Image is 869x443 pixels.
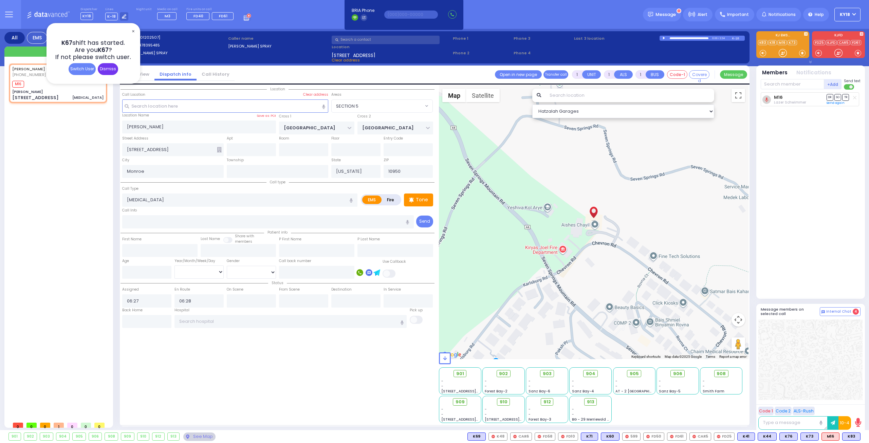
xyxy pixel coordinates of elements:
[827,94,833,100] span: DR
[543,399,551,405] span: 912
[122,208,137,213] label: Call Info
[779,432,798,441] div: K76
[774,100,806,105] span: Lazer Schwimmer
[529,384,531,389] span: -
[814,40,825,45] a: FD25
[122,186,138,191] label: Call Type
[235,234,254,239] small: Share with
[758,432,777,441] div: K44
[174,258,224,264] div: Year/Month/Week/Day
[130,27,136,35] span: ✕
[381,196,400,204] label: Fire
[824,79,842,89] button: +Add
[13,423,23,428] span: 0
[630,370,639,377] span: 905
[572,412,574,417] span: -
[384,158,389,163] label: ZIP
[122,92,145,97] label: Call Location
[485,389,507,394] span: Forest Bay-2
[122,113,149,118] label: Location Name
[717,435,720,438] img: red-radio-icon.svg
[800,432,819,441] div: BLS
[513,435,517,438] img: red-radio-icon.svg
[467,432,486,441] div: BLS
[756,34,809,38] label: KJ EMS...
[121,433,134,440] div: 909
[667,432,687,441] div: FD61
[94,423,105,428] span: 0
[646,435,650,438] img: red-radio-icon.svg
[510,432,532,441] div: CAR6
[61,39,72,47] span: K67
[529,417,551,422] span: Forest Bay-3
[257,113,276,118] label: Save as POI
[137,433,149,440] div: 910
[615,379,617,384] span: -
[441,417,505,422] span: [STREET_ADDRESS][PERSON_NAME]
[227,287,243,292] label: On Scene
[815,12,824,18] span: Help
[186,7,236,12] label: Fire units on call
[689,432,711,441] div: CAR5
[416,196,428,203] p: Tone
[217,147,222,152] span: Other building occupants
[775,407,792,415] button: Code 2
[842,432,861,441] div: K83
[416,216,433,227] button: Send
[732,313,745,327] button: Map camera controls
[826,40,837,45] a: KJFD
[219,13,227,19] span: FD61
[643,432,664,441] div: FD50
[582,70,601,79] button: UNIT
[331,158,341,163] label: State
[844,78,861,84] span: Send text
[758,432,777,441] div: BLS
[622,432,641,441] div: 599
[441,384,443,389] span: -
[183,432,215,441] div: See map
[538,435,541,438] img: red-radio-icon.svg
[485,379,487,384] span: -
[514,50,572,56] span: Phone 4
[543,70,568,79] button: Transfer call
[488,432,507,441] div: K48
[383,259,406,264] label: Use Callback
[514,36,572,41] span: Phone 3
[12,72,46,77] span: [PHONE_NUMBER]
[98,63,118,75] div: Dismiss
[332,52,375,57] span: [STREET_ADDRESS]
[667,70,687,79] button: Code-1
[441,350,463,359] a: Open this area in Google Maps (opens a new window)
[331,287,352,292] label: Destination
[572,384,574,389] span: -
[331,99,433,112] span: SECTION 5
[732,89,745,102] button: Toggle fullscreen view
[122,158,129,163] label: City
[826,309,851,314] span: Internal Chat
[165,13,170,19] span: M3
[27,10,72,19] img: Logo
[834,94,841,100] span: SO
[601,432,620,441] div: K60
[441,350,463,359] img: Google
[732,337,745,351] button: Drag Pegman onto the map to open Street View
[201,236,220,242] label: Last Name
[581,432,598,441] div: BLS
[727,12,749,18] span: Important
[352,7,374,14] span: BRIA Phone
[737,432,755,441] div: BLS
[279,287,300,292] label: From Scene
[838,416,851,430] button: 10-4
[362,196,382,204] label: EMS
[844,84,855,90] label: Turn off text
[761,307,820,316] h5: Message members on selected call
[572,407,574,412] span: -
[529,379,531,384] span: -
[853,309,859,315] span: 4
[586,370,595,377] span: 904
[543,370,552,377] span: 903
[851,40,861,45] a: FD61
[4,32,25,44] div: All
[441,412,443,417] span: -
[777,40,787,45] a: M16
